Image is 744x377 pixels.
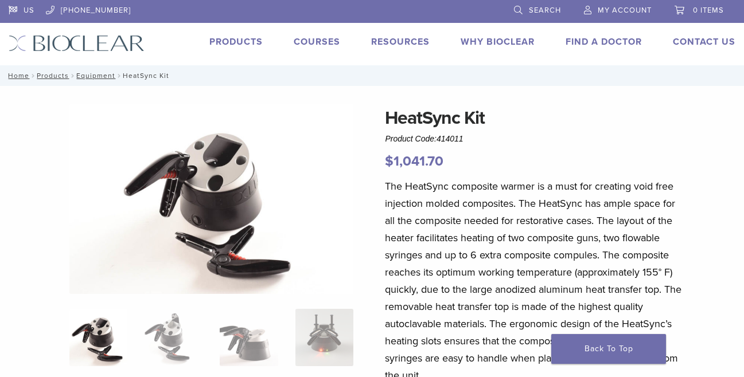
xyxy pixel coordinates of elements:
[673,36,735,48] a: Contact Us
[461,36,535,48] a: Why Bioclear
[220,309,278,366] img: HeatSync Kit - Image 3
[295,309,353,366] img: HeatSync Kit - Image 4
[145,309,202,366] img: HeatSync Kit - Image 2
[566,36,642,48] a: Find A Doctor
[37,72,69,80] a: Products
[115,73,123,78] span: /
[294,36,340,48] a: Courses
[29,73,37,78] span: /
[529,6,561,15] span: Search
[69,73,76,78] span: /
[598,6,652,15] span: My Account
[385,153,443,170] bdi: 1,041.70
[385,153,394,170] span: $
[693,6,724,15] span: 0 items
[385,104,688,132] h1: HeatSync Kit
[69,104,354,294] img: HeatSync Kit-4
[69,309,127,366] img: HeatSync-Kit-4-324x324.jpg
[385,134,463,143] span: Product Code:
[9,35,145,52] img: Bioclear
[209,36,263,48] a: Products
[76,72,115,80] a: Equipment
[437,134,463,143] span: 414011
[551,334,666,364] a: Back To Top
[371,36,430,48] a: Resources
[5,72,29,80] a: Home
